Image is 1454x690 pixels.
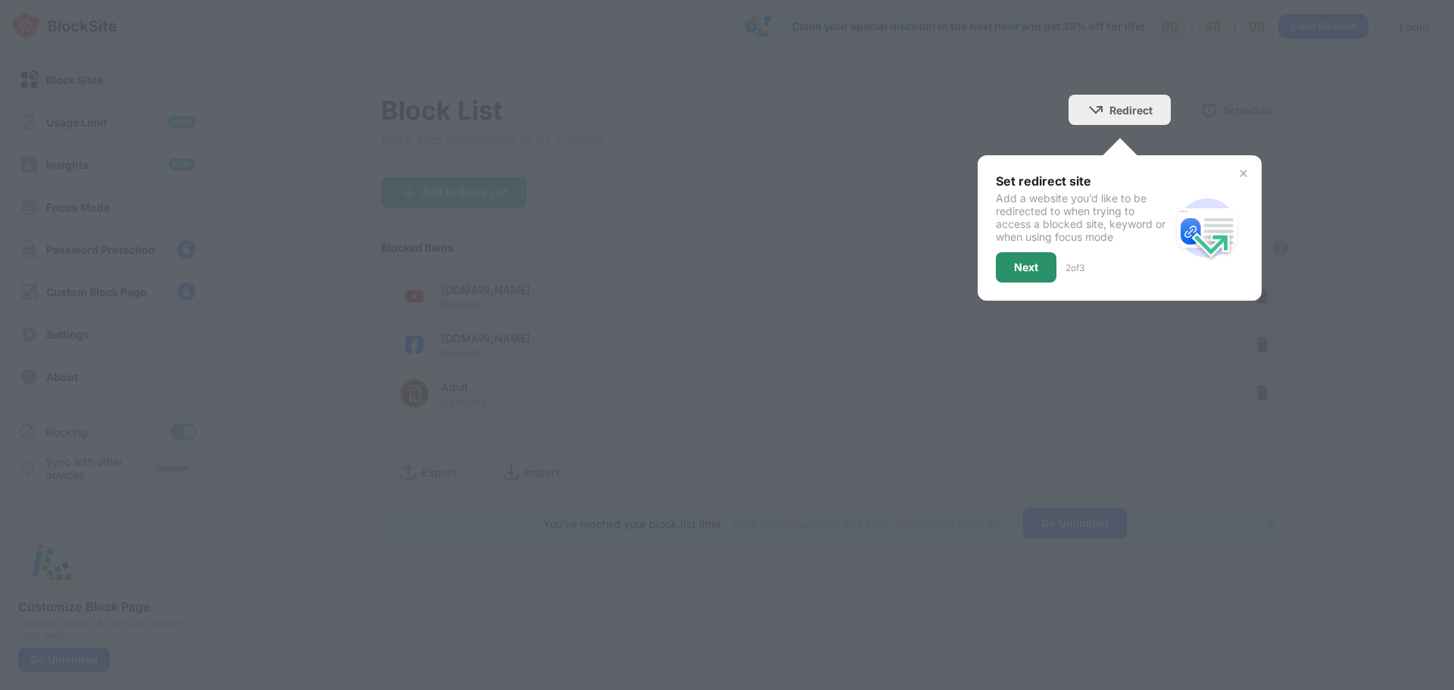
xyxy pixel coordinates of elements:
[1014,261,1038,273] div: Next
[1109,104,1153,117] div: Redirect
[1171,192,1243,264] img: redirect.svg
[996,173,1171,189] div: Set redirect site
[996,192,1171,243] div: Add a website you’d like to be redirected to when trying to access a blocked site, keyword or whe...
[1066,262,1084,273] div: 2 of 3
[1237,167,1250,180] img: x-button.svg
